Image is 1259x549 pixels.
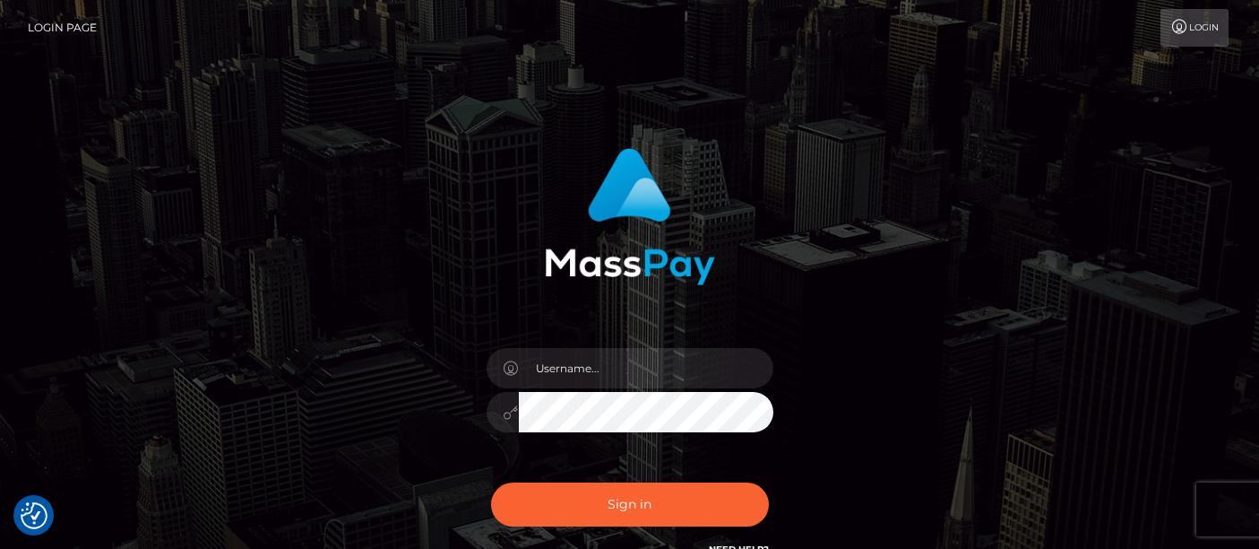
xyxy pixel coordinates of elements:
img: MassPay Login [545,148,715,285]
input: Username... [519,348,773,388]
a: Login [1160,9,1229,47]
button: Consent Preferences [21,502,47,529]
button: Sign in [491,483,769,527]
img: Revisit consent button [21,502,47,529]
a: Login Page [28,9,97,47]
